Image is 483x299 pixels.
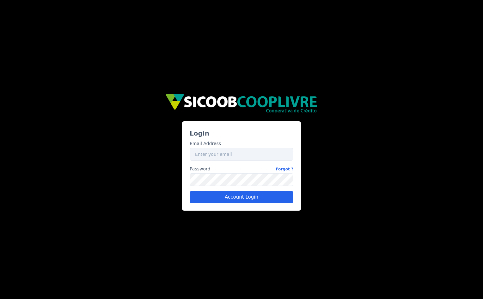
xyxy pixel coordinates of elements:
[165,93,318,114] img: img/sicoob_cooplivre.png
[190,191,293,203] button: Account Login
[276,166,293,172] a: Forgot ?
[190,148,293,161] input: Enter your email
[190,166,293,172] label: Password
[190,140,221,147] label: Email Address
[190,129,293,138] h3: Login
